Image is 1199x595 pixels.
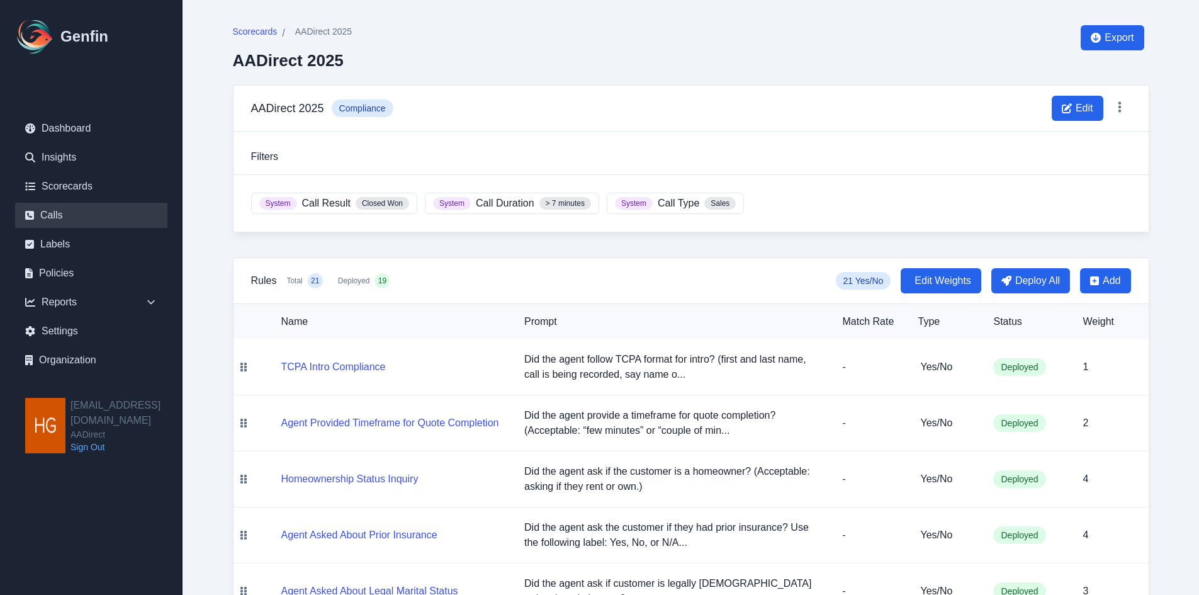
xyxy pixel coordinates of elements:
p: Did the agent ask if the customer is a homeowner? (Acceptable: asking if they rent or own.) [524,464,822,494]
span: / [282,26,284,41]
a: Scorecards [233,25,278,41]
a: Policies [15,261,167,286]
a: Settings [15,319,167,344]
span: Call Duration [476,196,534,211]
a: Homeownership Status Inquiry [281,473,419,484]
span: Total [286,276,302,286]
span: Sales [704,197,736,210]
span: Closed Won [356,197,409,210]
span: 2 [1083,417,1088,428]
th: Match Rate [832,304,908,339]
img: Logo [15,16,55,57]
h1: Genfin [60,26,108,47]
p: - [842,360,898,375]
div: Reports [15,290,167,315]
img: hgarza@aadirect.com [25,398,65,453]
h3: AADirect 2025 [251,99,324,117]
h3: Rules [251,273,277,288]
span: 4 [1083,530,1088,540]
th: Name [254,304,515,339]
span: 21 Yes/No [836,272,891,290]
button: Add [1080,268,1130,293]
h5: Yes/No [920,360,973,375]
span: Compliance [332,99,393,117]
a: Scorecards [15,174,167,199]
th: Type [908,304,983,339]
span: 4 [1083,473,1088,484]
p: Did the agent provide a timeframe for quote completion? (Acceptable: “few minutes” or “couple of ... [524,408,822,438]
a: Agent Asked About Prior Insurance [281,530,437,540]
span: System [433,197,471,210]
h5: Yes/No [920,472,973,487]
button: Agent Asked About Prior Insurance [281,528,437,543]
button: Export [1081,25,1144,50]
a: Organization [15,348,167,373]
button: Deploy All [991,268,1070,293]
span: Export [1105,30,1134,45]
span: Scorecards [233,25,278,38]
button: TCPA Intro Compliance [281,360,386,375]
th: Status [983,304,1072,339]
span: Deploy All [1015,273,1060,288]
a: Labels [15,232,167,257]
p: - [842,472,898,487]
span: Deployed [338,276,370,286]
span: System [259,197,297,210]
span: 1 [1083,361,1088,372]
p: Did the agent ask the customer if they had prior insurance? Use the following label: Yes, No, or ... [524,520,822,550]
a: Agent Provided Timeframe for Quote Completion [281,417,499,428]
a: Dashboard [15,116,167,141]
span: Add [1103,273,1120,288]
button: Edit Weights [901,268,981,293]
button: Agent Provided Timeframe for Quote Completion [281,416,499,431]
span: 19 [378,276,386,286]
h2: AADirect 2025 [233,51,352,70]
span: Edit [1076,101,1093,116]
span: Deployed [993,414,1045,432]
a: Calls [15,203,167,228]
span: Call Result [302,196,351,211]
span: 21 [311,276,319,286]
th: Weight [1072,304,1148,339]
span: Deployed [993,526,1045,544]
button: Homeownership Status Inquiry [281,472,419,487]
a: Sign Out [70,441,183,453]
a: TCPA Intro Compliance [281,361,386,372]
h5: Yes/No [920,416,973,431]
th: Prompt [514,304,832,339]
h3: Filters [251,149,1131,164]
span: > 7 minutes [539,197,591,210]
span: Edit Weights [915,273,971,288]
span: Deployed [993,358,1045,376]
button: Edit [1052,96,1103,121]
p: Did the agent follow TCPA format for intro? (first and last name, call is being recorded, say nam... [524,352,822,382]
h5: Yes/No [920,528,973,543]
span: AADirect [70,428,183,441]
h2: [EMAIL_ADDRESS][DOMAIN_NAME] [70,398,183,428]
p: - [842,416,898,431]
p: - [842,528,898,543]
span: System [615,197,653,210]
span: Call Type [658,196,699,211]
span: Deployed [993,470,1045,488]
a: Insights [15,145,167,170]
span: AADirect 2025 [295,25,352,38]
